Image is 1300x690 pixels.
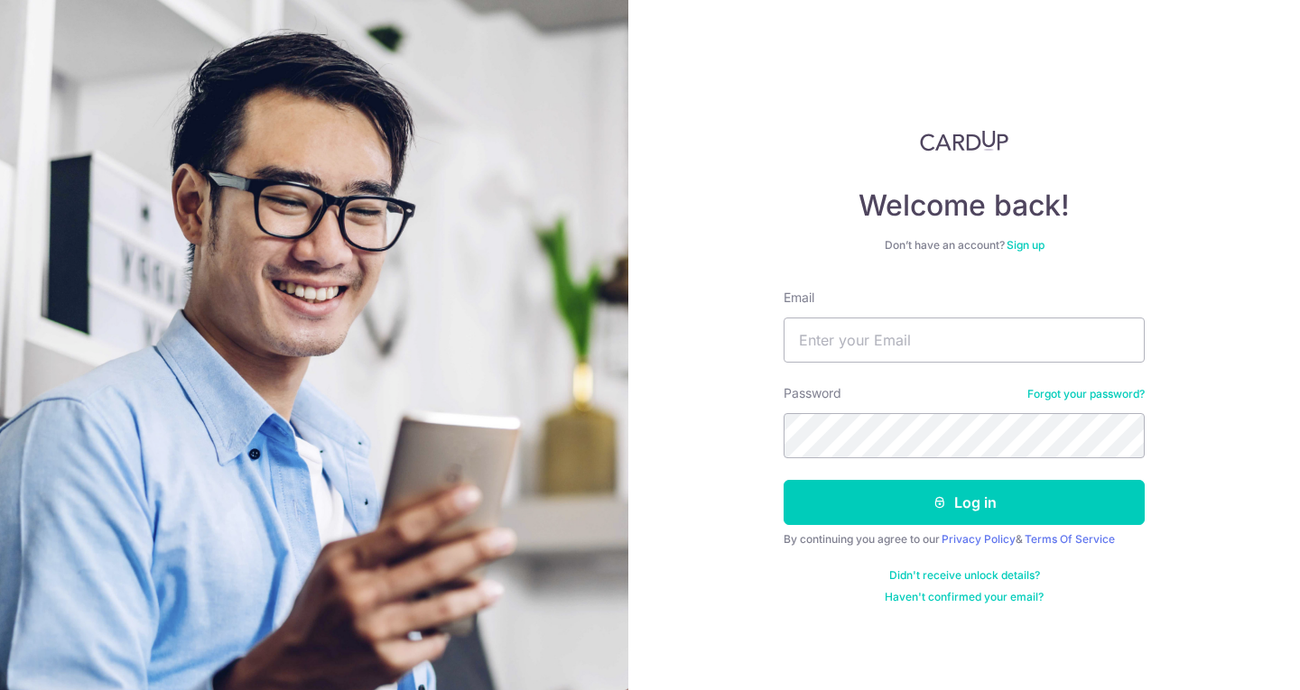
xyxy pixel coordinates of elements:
[784,532,1145,547] div: By continuing you agree to our &
[784,384,841,402] label: Password
[1007,238,1045,252] a: Sign up
[784,238,1145,253] div: Don’t have an account?
[784,188,1145,224] h4: Welcome back!
[1027,387,1145,401] a: Forgot your password?
[784,289,814,307] label: Email
[942,532,1016,546] a: Privacy Policy
[1025,532,1115,546] a: Terms Of Service
[885,590,1044,604] a: Haven't confirmed your email?
[889,568,1040,583] a: Didn't receive unlock details?
[784,317,1145,363] input: Enter your Email
[920,130,1008,152] img: CardUp Logo
[784,480,1145,525] button: Log in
